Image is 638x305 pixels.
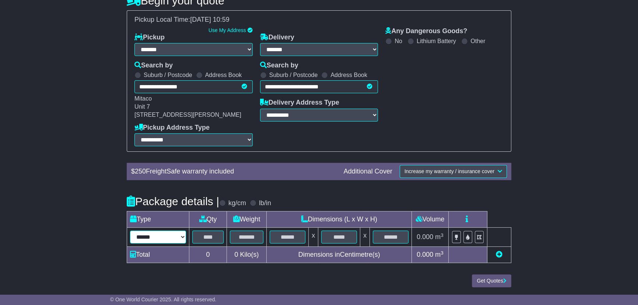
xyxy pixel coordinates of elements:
[135,168,146,175] span: 250
[269,71,318,78] label: Suburb / Postcode
[417,233,433,241] span: 0.000
[340,168,396,176] div: Additional Cover
[435,251,444,258] span: m
[417,38,456,45] label: Lithium Battery
[260,62,298,70] label: Search by
[267,247,412,263] td: Dimensions in Centimetre(s)
[404,168,494,174] span: Increase my warranty / insurance cover
[134,124,210,132] label: Pickup Address Type
[134,104,150,110] span: Unit 7
[110,297,217,302] span: © One World Courier 2025. All rights reserved.
[228,199,246,207] label: kg/cm
[309,228,318,247] td: x
[395,38,402,45] label: No
[189,247,227,263] td: 0
[134,95,152,102] span: Mitaco
[189,211,227,228] td: Qty
[360,228,370,247] td: x
[417,251,433,258] span: 0.000
[144,71,192,78] label: Suburb / Postcode
[127,195,219,207] h4: Package details |
[260,99,339,107] label: Delivery Address Type
[227,247,267,263] td: Kilo(s)
[472,274,511,287] button: Get Quotes
[208,27,246,33] a: Use My Address
[441,250,444,256] sup: 3
[190,16,229,23] span: [DATE] 10:59
[496,251,502,258] a: Add new item
[127,211,189,228] td: Type
[400,165,507,178] button: Increase my warranty / insurance cover
[134,62,173,70] label: Search by
[330,71,367,78] label: Address Book
[205,71,242,78] label: Address Book
[259,199,271,207] label: lb/in
[227,211,267,228] td: Weight
[441,232,444,238] sup: 3
[134,34,165,42] label: Pickup
[267,211,412,228] td: Dimensions (L x W x H)
[385,27,467,35] label: Any Dangerous Goods?
[260,34,294,42] label: Delivery
[127,168,340,176] div: $ FreightSafe warranty included
[134,112,241,118] span: [STREET_ADDRESS][PERSON_NAME]
[411,211,448,228] td: Volume
[131,16,507,24] div: Pickup Local Time:
[127,247,189,263] td: Total
[435,233,444,241] span: m
[234,251,238,258] span: 0
[470,38,485,45] label: Other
